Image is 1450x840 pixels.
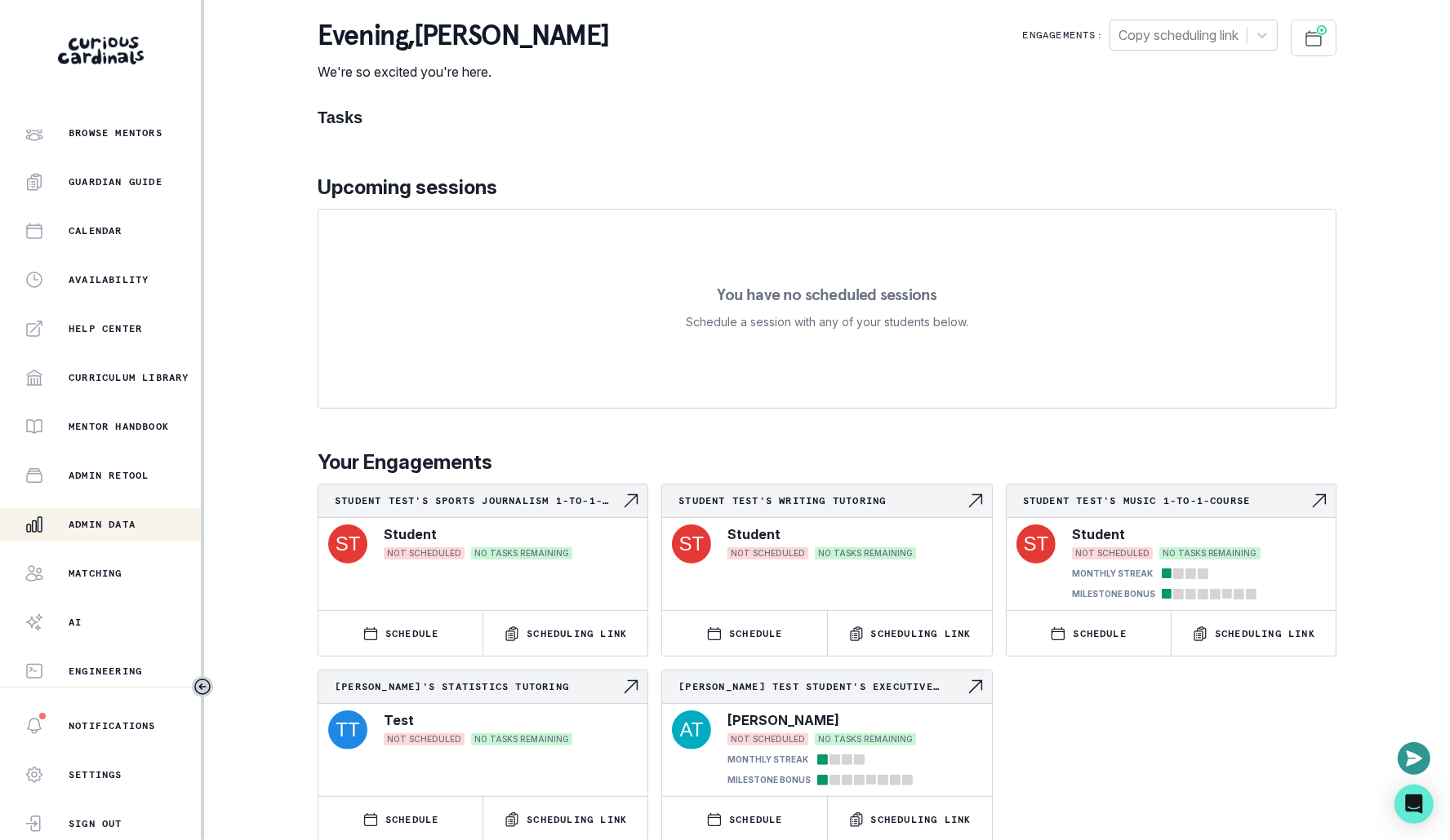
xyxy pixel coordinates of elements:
[672,710,711,749] img: svg
[69,719,156,732] p: Notifications
[385,627,439,640] p: SCHEDULE
[1310,491,1329,511] svg: Navigate to engagement page
[815,733,916,745] span: NO TASKS REMAINING
[621,491,641,511] svg: Navigate to engagement page
[318,611,483,656] button: SCHEDULE
[69,273,149,286] p: Availability
[727,774,811,786] p: MILESTONE BONUS
[727,710,839,730] p: [PERSON_NAME]
[471,547,572,559] span: NO TASKS REMAINING
[69,175,162,188] p: Guardian Guide
[328,524,367,564] img: svg
[815,547,916,559] span: NO TASKS REMAINING
[727,733,808,745] span: NOT SCHEDULED
[69,665,142,678] p: Engineering
[1072,547,1153,559] span: NOT SCHEDULED
[678,494,965,507] p: Student Test's Writing tutoring
[335,680,621,693] p: [PERSON_NAME]'s Statistics tutoring
[69,371,189,384] p: Curriculum Library
[871,813,972,826] p: Scheduling Link
[672,524,711,564] img: svg
[717,286,936,303] p: You have no scheduled sessions
[1172,611,1336,656] button: Scheduling Link
[335,494,621,507] p: Student Test's Sports Journalism 1-to-1-course
[58,37,144,64] img: Curious Cardinals Logo
[69,420,169,433] p: Mentor Handbook
[1291,20,1337,56] button: Schedule Sessions
[318,62,608,82] p: We're so excited you're here.
[1007,484,1336,603] a: Student Test's Music 1-to-1-courseNavigate to engagement pageStudentNOT SCHEDULEDNO TASKS REMAINI...
[662,670,991,789] a: [PERSON_NAME] test student's Executive Function tutoringNavigate to engagement page[PERSON_NAME]N...
[1159,547,1261,559] span: NO TASKS REMAINING
[483,611,647,656] button: Scheduling Link
[385,813,439,826] p: SCHEDULE
[1016,524,1056,564] img: svg
[384,733,465,745] span: NOT SCHEDULED
[871,627,972,640] p: Scheduling Link
[828,611,992,656] button: Scheduling Link
[69,817,122,830] p: Sign Out
[384,524,437,544] p: Student
[471,733,572,745] span: NO TASKS REMAINING
[1072,568,1153,580] p: MONTHLY STREAK
[318,448,1337,477] p: Your Engagements
[318,484,647,567] a: Student Test's Sports Journalism 1-to-1-courseNavigate to engagement pageStudentNOT SCHEDULEDNO T...
[69,469,149,482] p: Admin Retool
[662,484,991,567] a: Student Test's Writing tutoringNavigate to engagement pageStudentNOT SCHEDULEDNO TASKS REMAINING
[1073,627,1127,640] p: SCHEDULE
[1023,29,1103,42] p: Engagements:
[1023,494,1310,507] p: Student Test's Music 1-to-1-course
[729,627,783,640] p: SCHEDULE
[527,627,627,640] p: Scheduling Link
[318,20,608,52] p: evening , [PERSON_NAME]
[686,312,968,332] p: Schedule a session with any of your students below.
[69,126,162,139] p: Browse Mentors
[662,611,826,656] button: SCHEDULE
[527,813,627,826] p: Scheduling Link
[318,173,1337,202] p: Upcoming sessions
[69,518,136,531] p: Admin Data
[318,670,647,753] a: [PERSON_NAME]'s Statistics tutoringNavigate to engagement pageTestNOT SCHEDULEDNO TASKS REMAINING
[69,224,122,237] p: Calendar
[69,322,142,335] p: Help Center
[318,108,1337,127] h1: Tasks
[69,616,82,629] p: AI
[328,710,367,749] img: svg
[729,813,783,826] p: SCHEDULE
[192,676,213,697] button: Toggle sidebar
[727,754,808,766] p: MONTHLY STREAK
[966,491,985,511] svg: Navigate to engagement page
[1394,785,1434,824] div: Open Intercom Messenger
[384,547,465,559] span: NOT SCHEDULED
[678,680,965,693] p: [PERSON_NAME] test student's Executive Function tutoring
[1007,611,1171,656] button: SCHEDULE
[384,710,414,730] p: Test
[1072,588,1155,600] p: MILESTONE BONUS
[621,677,641,696] svg: Navigate to engagement page
[727,547,808,559] span: NOT SCHEDULED
[1215,627,1315,640] p: Scheduling Link
[1398,742,1430,775] button: Open or close messaging widget
[69,567,122,580] p: Matching
[966,677,985,696] svg: Navigate to engagement page
[727,524,781,544] p: Student
[1072,524,1125,544] p: Student
[69,768,122,781] p: Settings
